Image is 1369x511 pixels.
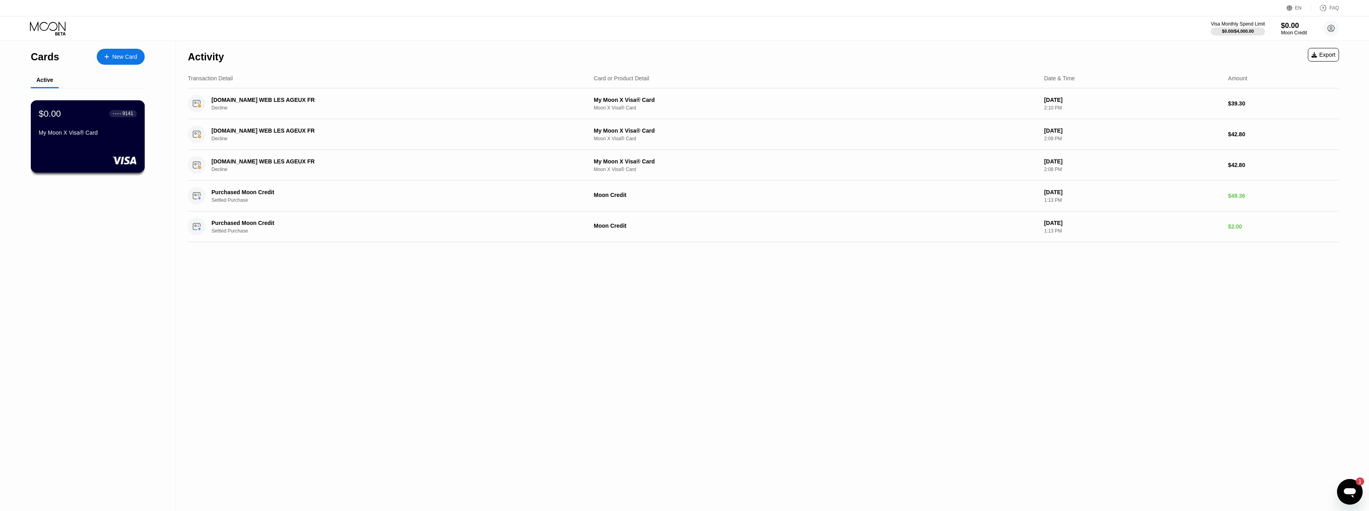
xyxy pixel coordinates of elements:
div: $0.00 / $4,000.00 [1222,29,1254,34]
div: [DATE] [1044,97,1222,103]
div: 2:09 PM [1044,136,1222,141]
div: Decline [211,136,571,141]
div: Active [36,77,53,83]
div: Visa Monthly Spend Limit$0.00/$4,000.00 [1211,21,1265,36]
div: $42.80 [1228,162,1339,168]
div: $0.00 [39,108,61,119]
div: Moon Credit [594,223,1038,229]
div: Decline [211,105,571,111]
div: My Moon X Visa® Card [594,97,1038,103]
div: [DOMAIN_NAME] WEB LES AGEUX FR [211,158,546,165]
div: EN [1287,4,1311,12]
div: Date & Time [1044,75,1075,82]
div: Settled Purchase [211,197,571,203]
div: My Moon X Visa® Card [594,158,1038,165]
div: Moon X Visa® Card [594,167,1038,172]
div: Settled Purchase [211,228,571,234]
div: Transaction Detail [188,75,233,82]
div: Purchased Moon CreditSettled PurchaseMoon Credit[DATE]1:13 PM$2.00 [188,211,1339,242]
div: $39.30 [1228,100,1339,107]
div: [DOMAIN_NAME] WEB LES AGEUX FRDeclineMy Moon X Visa® CardMoon X Visa® Card[DATE]2:08 PM$42.80 [188,150,1339,181]
div: Export [1308,48,1339,62]
div: Moon X Visa® Card [594,136,1038,141]
div: $49.36 [1228,193,1339,199]
div: $2.00 [1228,223,1339,230]
div: Card or Product Detail [594,75,650,82]
div: $42.80 [1228,131,1339,137]
div: Activity [188,51,224,63]
div: Purchased Moon Credit [211,220,546,226]
div: FAQ [1311,4,1339,12]
div: 1:13 PM [1044,228,1222,234]
iframe: Number of unread messages [1348,477,1364,485]
div: New Card [97,49,145,65]
div: Moon Credit [1281,30,1307,36]
div: Purchased Moon Credit [211,189,546,195]
div: EN [1295,5,1302,11]
div: $0.00Moon Credit [1281,22,1307,36]
div: 2:08 PM [1044,167,1222,172]
div: [DATE] [1044,127,1222,134]
div: My Moon X Visa® Card [594,127,1038,134]
div: [DOMAIN_NAME] WEB LES AGEUX FRDeclineMy Moon X Visa® CardMoon X Visa® Card[DATE]2:10 PM$39.30 [188,88,1339,119]
div: Cards [31,51,59,63]
div: 2:10 PM [1044,105,1222,111]
div: [DOMAIN_NAME] WEB LES AGEUX FR [211,97,546,103]
div: $0.00● ● ● ●9141My Moon X Visa® Card [31,101,144,172]
div: Amount [1228,75,1247,82]
div: My Moon X Visa® Card [39,129,137,136]
div: Visa Monthly Spend Limit [1211,21,1265,27]
div: [DOMAIN_NAME] WEB LES AGEUX FR [211,127,546,134]
div: FAQ [1329,5,1339,11]
div: Moon X Visa® Card [594,105,1038,111]
div: Export [1311,52,1335,58]
div: ● ● ● ● [113,112,121,115]
div: New Card [112,54,137,60]
div: Moon Credit [594,192,1038,198]
div: Purchased Moon CreditSettled PurchaseMoon Credit[DATE]1:13 PM$49.36 [188,181,1339,211]
div: $0.00 [1281,22,1307,30]
div: [DOMAIN_NAME] WEB LES AGEUX FRDeclineMy Moon X Visa® CardMoon X Visa® Card[DATE]2:09 PM$42.80 [188,119,1339,150]
div: Decline [211,167,571,172]
div: 9141 [122,111,133,116]
div: [DATE] [1044,158,1222,165]
div: [DATE] [1044,189,1222,195]
div: 1:13 PM [1044,197,1222,203]
iframe: Button to launch messaging window, 1 unread message [1337,479,1363,505]
div: [DATE] [1044,220,1222,226]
